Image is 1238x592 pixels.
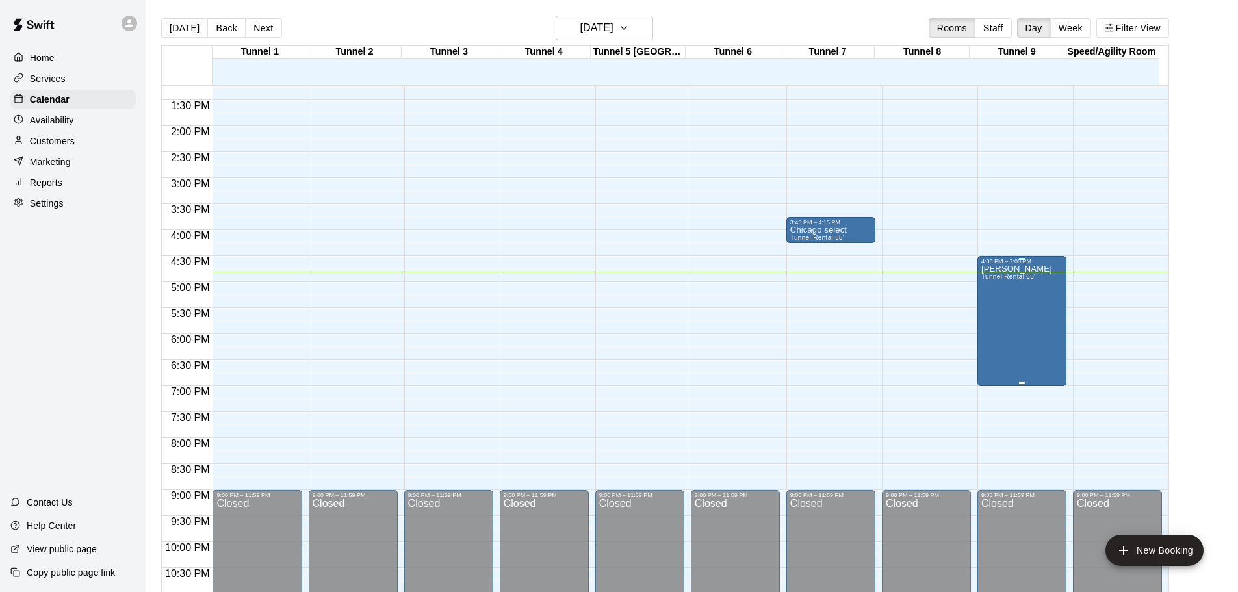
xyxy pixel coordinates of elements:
span: 6:00 PM [168,334,213,345]
span: 7:00 PM [168,386,213,397]
button: add [1105,535,1204,566]
a: Settings [10,194,136,213]
p: Customers [30,135,75,148]
div: 9:00 PM – 11:59 PM [216,492,298,498]
span: 9:30 PM [168,516,213,527]
a: Home [10,48,136,68]
span: 8:30 PM [168,464,213,475]
div: Tunnel 2 [307,46,402,58]
button: [DATE] [161,18,208,38]
p: Contact Us [27,496,73,509]
div: Tunnel 6 [686,46,780,58]
span: 3:30 PM [168,204,213,215]
p: Availability [30,114,74,127]
a: Services [10,69,136,88]
a: Availability [10,110,136,130]
button: Filter View [1096,18,1169,38]
div: Tunnel 8 [875,46,970,58]
span: 4:00 PM [168,230,213,241]
div: 9:00 PM – 11:59 PM [504,492,585,498]
div: 9:00 PM – 11:59 PM [886,492,967,498]
span: 1:30 PM [168,100,213,111]
span: 7:30 PM [168,412,213,423]
p: Services [30,72,66,85]
button: Week [1050,18,1091,38]
span: 2:30 PM [168,152,213,163]
div: 4:30 PM – 7:00 PM: Bobby wilson [977,256,1066,386]
span: 6:30 PM [168,360,213,371]
button: [DATE] [556,16,653,40]
span: 8:00 PM [168,438,213,449]
button: Next [245,18,281,38]
p: Settings [30,197,64,210]
div: 9:00 PM – 11:59 PM [981,492,1063,498]
span: Tunnel Rental 65' [981,273,1035,280]
button: Back [207,18,246,38]
span: 4:30 PM [168,256,213,267]
p: Copy public page link [27,566,115,579]
a: Reports [10,173,136,192]
p: View public page [27,543,97,556]
a: Marketing [10,152,136,172]
div: 9:00 PM – 11:59 PM [790,492,871,498]
button: Staff [975,18,1012,38]
p: Calendar [30,93,70,106]
span: 10:30 PM [162,568,213,579]
div: 9:00 PM – 11:59 PM [599,492,680,498]
p: Reports [30,176,62,189]
span: 9:00 PM [168,490,213,501]
span: 5:30 PM [168,308,213,319]
p: Home [30,51,55,64]
div: Tunnel 4 [496,46,591,58]
div: Tunnel 5 [GEOGRAPHIC_DATA] [591,46,686,58]
span: 5:00 PM [168,282,213,293]
div: Tunnel 3 [402,46,496,58]
div: Speed/Agility Room [1064,46,1159,58]
span: 10:00 PM [162,542,213,553]
a: Calendar [10,90,136,109]
a: Customers [10,131,136,151]
button: Rooms [929,18,975,38]
div: Tunnel 7 [780,46,875,58]
p: Marketing [30,155,71,168]
span: Tunnel Rental 65' [790,234,844,241]
div: 3:45 PM – 4:15 PM [790,219,871,225]
div: 9:00 PM – 11:59 PM [695,492,776,498]
div: Tunnel 9 [970,46,1064,58]
div: 3:45 PM – 4:15 PM: Chicago select [786,217,875,243]
div: 9:00 PM – 11:59 PM [313,492,394,498]
div: Tunnel 1 [213,46,307,58]
span: 2:00 PM [168,126,213,137]
div: 9:00 PM – 11:59 PM [408,492,489,498]
span: 3:00 PM [168,178,213,189]
div: 9:00 PM – 11:59 PM [1077,492,1158,498]
div: 4:30 PM – 7:00 PM [981,258,1063,264]
p: Help Center [27,519,76,532]
h6: [DATE] [580,19,613,37]
button: Day [1017,18,1051,38]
